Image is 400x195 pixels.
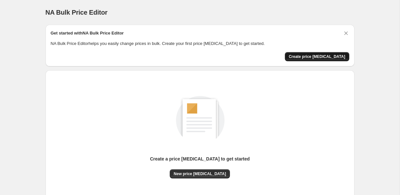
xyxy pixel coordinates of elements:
button: Dismiss card [343,30,349,36]
span: NA Bulk Price Editor [46,9,108,16]
p: NA Bulk Price Editor helps you easily change prices in bulk. Create your first price [MEDICAL_DAT... [51,40,349,47]
span: New price [MEDICAL_DATA] [174,171,226,176]
button: Create price change job [285,52,349,61]
span: Create price [MEDICAL_DATA] [289,54,345,59]
p: Create a price [MEDICAL_DATA] to get started [150,156,250,162]
button: New price [MEDICAL_DATA] [170,169,230,178]
h2: Get started with NA Bulk Price Editor [51,30,124,36]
